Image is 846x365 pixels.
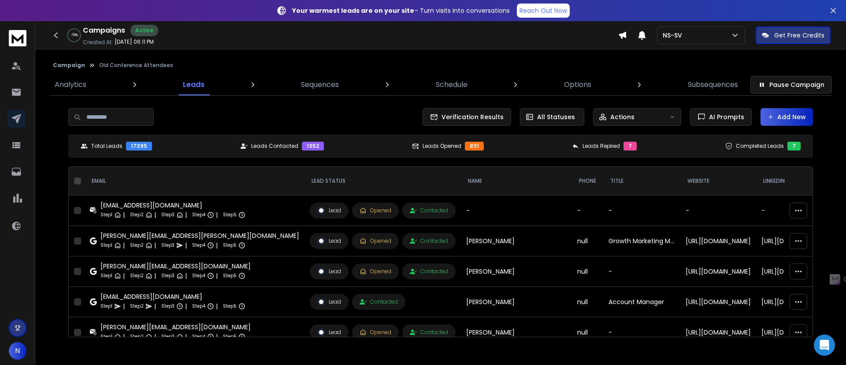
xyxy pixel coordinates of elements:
h1: Campaigns [83,25,125,36]
p: Step 1 [100,332,112,341]
div: [PERSON_NAME][EMAIL_ADDRESS][DOMAIN_NAME] [100,323,251,331]
p: Step 5 [223,302,237,311]
p: NS-SV [663,31,686,40]
a: Sequences [296,74,344,95]
p: Step 1 [100,271,112,280]
div: [EMAIL_ADDRESS][DOMAIN_NAME] [100,292,245,301]
td: [URL][DOMAIN_NAME][PERSON_NAME] [756,317,833,348]
td: - [680,196,756,226]
td: - [572,196,603,226]
p: Step 1 [100,302,112,311]
td: [PERSON_NAME] [461,256,572,287]
td: [URL][DOMAIN_NAME] [756,256,833,287]
p: | [216,302,218,311]
p: Step 4 [192,241,205,250]
button: Add New [761,108,813,126]
p: | [185,271,187,280]
a: Leads [178,74,210,95]
p: Total Leads [91,143,122,150]
div: 7 [787,142,801,151]
div: Lead [317,298,341,306]
p: Leads Contacted [251,143,298,150]
p: Leads Opened [423,143,461,150]
p: Subsequences [688,79,738,90]
p: | [216,211,218,219]
button: N [9,342,26,360]
p: Step 5 [223,211,237,219]
div: Lead [317,237,341,245]
p: Step 3 [161,332,174,341]
div: Active [130,25,158,36]
td: null [572,287,603,317]
p: Step 2 [130,271,144,280]
div: Lead [317,207,341,214]
p: Step 4 [192,271,205,280]
div: Opened [360,329,391,336]
div: Lead [317,267,341,275]
td: - [756,196,833,226]
p: Created At: [83,39,113,46]
p: Step 2 [130,332,144,341]
p: Step 5 [223,271,237,280]
div: Lead [317,328,341,336]
p: Schedule [436,79,468,90]
img: logo [9,30,26,46]
p: Step 3 [161,211,174,219]
p: | [154,271,156,280]
p: | [123,302,125,311]
p: Old Conference Attendees [99,62,173,69]
p: Get Free Credits [774,31,824,40]
p: Step 3 [161,271,174,280]
p: Step 5 [223,332,237,341]
p: | [216,271,218,280]
td: - [603,256,680,287]
div: 7 [623,142,637,151]
td: [URL][DOMAIN_NAME] [680,226,756,256]
th: LinkedIn [756,167,833,196]
td: [URL][DOMAIN_NAME][PERSON_NAME] [756,287,833,317]
div: [EMAIL_ADDRESS][DOMAIN_NAME] [100,201,245,210]
p: | [154,332,156,341]
p: Step 4 [192,302,205,311]
td: [URL][DOMAIN_NAME][PERSON_NAME] [756,226,833,256]
th: Phone [572,167,603,196]
p: | [185,241,187,250]
td: null [572,317,603,348]
div: Contacted [410,268,448,275]
a: Subsequences [683,74,743,95]
div: Contacted [410,329,448,336]
p: | [154,241,156,250]
p: All Statuses [537,113,575,121]
p: Actions [610,113,634,121]
p: Step 2 [130,241,144,250]
th: website [680,167,756,196]
p: | [216,332,218,341]
button: AI Prompts [690,108,752,126]
td: Growth Marketing Manager [603,226,680,256]
td: [URL][DOMAIN_NAME] [680,287,756,317]
p: Completed Leads [736,143,784,150]
td: null [572,256,603,287]
span: AI Prompts [705,113,744,121]
div: Opened [360,207,391,214]
p: Step 4 [192,211,205,219]
p: | [185,211,187,219]
p: | [185,302,187,311]
p: Reach Out Now [519,6,567,15]
p: Analytics [55,79,86,90]
p: | [154,211,156,219]
div: Contacted [360,298,398,305]
a: Options [559,74,597,95]
div: 831 [465,142,484,151]
p: Step 4 [192,332,205,341]
div: [PERSON_NAME][EMAIL_ADDRESS][DOMAIN_NAME] [100,262,251,271]
p: Leads Replied [583,143,620,150]
strong: Your warmest leads are on your site [292,6,414,15]
div: 17395 [126,142,152,151]
p: -19 % [70,33,78,38]
p: Step 1 [100,211,112,219]
th: LEAD STATUS [304,167,461,196]
button: Pause Campaign [750,76,832,94]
